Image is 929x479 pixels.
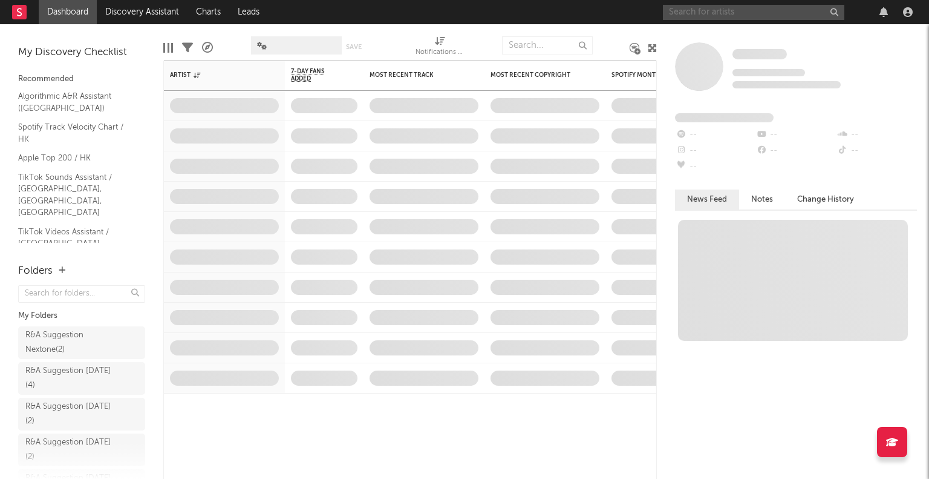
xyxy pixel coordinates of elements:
div: Folders [18,264,53,279]
div: -- [675,127,755,143]
input: Search for artists [663,5,844,20]
button: Save [346,44,362,50]
div: R&A Suggestion [DATE] ( 4 ) [25,364,111,393]
div: Filters [182,30,193,65]
a: R&A Suggestion [DATE](2) [18,398,145,431]
div: Notifications (Artist) [416,45,464,60]
button: Change History [785,190,866,210]
span: 0 fans last week [732,81,841,88]
span: Tracking Since: [DATE] [732,69,805,76]
a: Some Artist [732,48,787,61]
div: Recommended [18,72,145,87]
div: R&A Suggestion Nextone ( 2 ) [25,328,111,357]
div: Edit Columns [163,30,173,65]
div: -- [836,127,917,143]
a: Spotify Track Velocity Chart / HK [18,121,133,145]
span: Some Artist [732,49,787,59]
a: R&A Suggestion [DATE](2) [18,434,145,466]
a: Algorithmic A&R Assistant ([GEOGRAPHIC_DATA]) [18,90,133,114]
a: TikTok Videos Assistant / [GEOGRAPHIC_DATA], [GEOGRAPHIC_DATA], [GEOGRAPHIC_DATA] [18,225,133,274]
button: Notes [739,190,785,210]
a: TikTok Sounds Assistant / [GEOGRAPHIC_DATA], [GEOGRAPHIC_DATA], [GEOGRAPHIC_DATA] [18,171,133,219]
span: Fans Added by Platform [675,113,774,122]
a: Apple Top 200 / HK [18,151,133,165]
div: R&A Suggestion [DATE] ( 2 ) [25,400,111,429]
a: R&A Suggestion Nextone(2) [18,326,145,359]
div: Artist [170,71,261,79]
div: -- [675,159,755,174]
div: Spotify Monthly Listeners [611,71,702,79]
div: Most Recent Copyright [491,71,581,79]
div: R&A Suggestion [DATE] ( 2 ) [25,435,111,464]
div: -- [675,143,755,159]
div: A&R Pipeline [202,30,213,65]
div: -- [755,127,836,143]
input: Search for folders... [18,285,145,303]
div: Most Recent Track [370,71,460,79]
div: -- [755,143,836,159]
div: My Discovery Checklist [18,45,145,60]
button: News Feed [675,190,739,210]
div: -- [836,143,917,159]
div: Notifications (Artist) [416,30,464,65]
input: Search... [502,36,593,55]
div: My Folders [18,309,145,323]
a: R&A Suggestion [DATE](4) [18,362,145,395]
span: 7-Day Fans Added [291,68,339,82]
